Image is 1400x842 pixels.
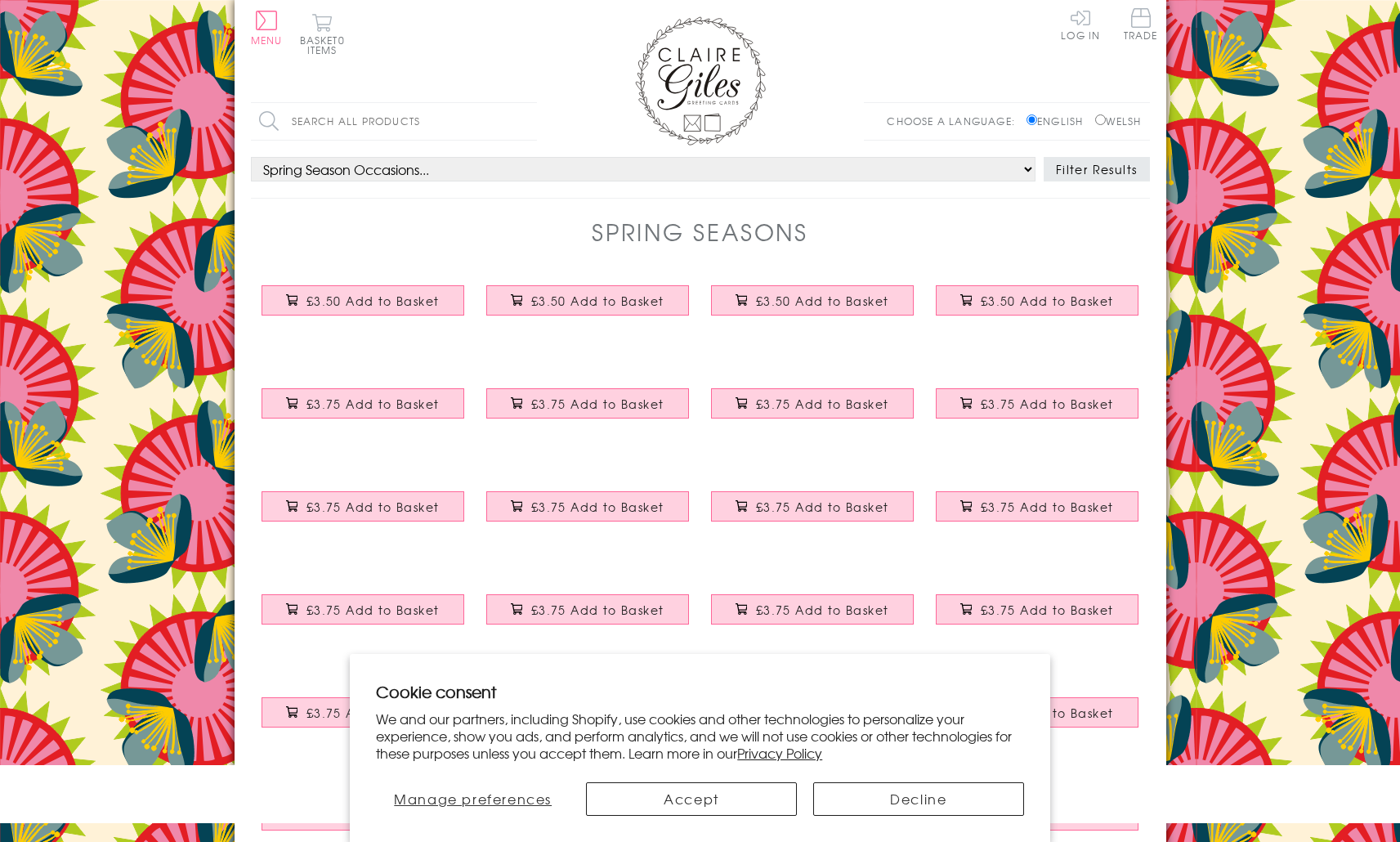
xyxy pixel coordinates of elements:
button: £3.75 Add to Basket [936,594,1138,625]
input: Search [521,103,537,140]
a: Valentine's Day Card, Heart of Hearts, BOOM, Embellished with a tassel £3.75 Add to Basket [700,582,925,652]
a: Valentine's Day Card, Hearts Background, Embellished with a colourful tassel £3.75 Add to Basket [925,376,1150,446]
label: English [1027,114,1091,128]
a: Log In [1061,8,1100,40]
span: £3.50 Add to Basket [531,293,664,309]
span: £3.75 Add to Basket [306,499,440,515]
button: £3.75 Add to Basket [262,491,464,522]
span: £3.75 Add to Basket [306,705,440,721]
span: £3.75 Add to Basket [981,602,1114,618]
button: Filter Results [1044,157,1150,181]
button: £3.50 Add to Basket [486,285,689,316]
span: £3.50 Add to Basket [981,293,1114,309]
a: Valentine's Day Card, I love you with all my heart, Embellished with a tassel £3.75 Add to Basket [925,582,1150,652]
button: £3.50 Add to Basket [711,285,914,316]
button: £3.75 Add to Basket [262,697,464,728]
span: £3.75 Add to Basket [306,396,440,412]
span: £3.75 Add to Basket [981,396,1114,412]
a: Valentine's Day Card, Heart Pattern, Embellished with colourful pompoms £3.75 Add to Basket [251,685,476,755]
a: Valentine's Day Card, Lips, Kiss, Embellished with a colourful tassel £3.75 Add to Basket [251,582,476,652]
button: £3.75 Add to Basket [486,388,689,419]
button: £3.75 Add to Basket [262,388,464,419]
button: £3.75 Add to Basket [936,388,1138,419]
button: £3.75 Add to Basket [936,491,1138,522]
a: Trade [1124,8,1158,43]
span: Menu [251,33,283,47]
a: Valentine's Day Card, Bomb, Love Bomb, Embellished with a colourful tassel £3.75 Add to Basket [476,376,700,446]
a: Valentines Day Card, Wife, Flamingo heart, text foiled in shiny gold £3.50 Add to Basket [251,273,476,343]
a: Valentine's Day Card, Heart, be my unicorn, Embellished with a tassel £3.75 Add to Basket [476,582,700,652]
h1: Spring Seasons [592,215,808,249]
span: £3.75 Add to Basket [756,396,889,412]
button: £3.75 Add to Basket [486,594,689,625]
button: £3.50 Add to Basket [936,285,1138,316]
button: £3.75 Add to Basket [711,491,914,522]
span: 0 items [307,33,345,57]
a: Privacy Policy [737,743,822,763]
a: Valentine's Day Card, Rocket, You're my world, Embellished with a tassel £3.75 Add to Basket [700,479,925,549]
button: Decline [813,782,1024,816]
a: Valentine's Day Card, Butterfly Wreath, Embellished with a colourful tassel £3.75 Add to Basket [251,479,476,549]
button: £3.75 Add to Basket [262,594,464,625]
button: £3.75 Add to Basket [711,594,914,625]
button: Menu [251,11,283,45]
label: Welsh [1095,114,1142,128]
span: £3.75 Add to Basket [756,602,889,618]
span: Trade [1124,8,1158,40]
a: Valentines Day Card, MWAH, Kiss, text foiled in shiny gold £3.50 Add to Basket [700,273,925,343]
span: Manage preferences [394,789,552,808]
button: £3.75 Add to Basket [486,491,689,522]
p: We and our partners, including Shopify, use cookies and other technologies to personalize your ex... [376,710,1024,761]
img: Claire Giles Greetings Cards [635,16,766,146]
input: Welsh [1095,114,1106,125]
button: £3.75 Add to Basket [711,388,914,419]
span: £3.75 Add to Basket [531,396,664,412]
span: £3.75 Add to Basket [306,602,440,618]
span: £3.75 Add to Basket [756,499,889,515]
a: Valentine's Day Card, Love of my life, Embellished with a colourful tassel £3.75 Add to Basket [925,479,1150,549]
span: £3.75 Add to Basket [981,499,1114,515]
span: £3.50 Add to Basket [756,293,889,309]
a: Valentines Day Card, Gorgeous Husband, text foiled in shiny gold £3.50 Add to Basket [476,273,700,343]
button: £3.50 Add to Basket [262,285,464,316]
span: £3.50 Add to Basket [306,293,440,309]
p: Choose a language: [887,114,1023,128]
button: Manage preferences [376,782,570,816]
button: Basket0 items [300,13,345,55]
span: £3.75 Add to Basket [531,499,664,515]
a: Valentine's Day Card, Paper Plane Kisses, Embellished with a colourful tassel £3.75 Add to Basket [251,376,476,446]
button: Accept [586,782,797,816]
a: Valentines Day Card, You're my Favourite, text foiled in shiny gold £3.50 Add to Basket [925,273,1150,343]
span: £3.75 Add to Basket [531,602,664,618]
a: Valentine's Day Card, Wife, Big Heart, Embellished with a colourful tassel £3.75 Add to Basket [476,479,700,549]
input: Search all products [251,103,537,140]
h2: Cookie consent [376,680,1024,703]
a: Valentine's Day Card, Heart with Flowers, Embellished with a colourful tassel £3.75 Add to Basket [700,376,925,446]
input: English [1027,114,1037,125]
